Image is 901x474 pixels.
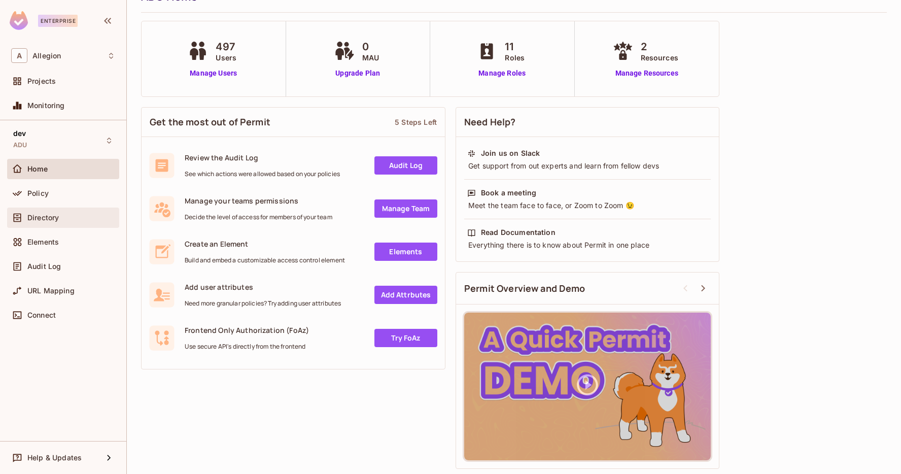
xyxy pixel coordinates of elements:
div: Book a meeting [481,188,536,198]
span: URL Mapping [27,287,75,295]
div: Join us on Slack [481,148,540,158]
a: Add Attrbutes [374,286,437,304]
span: Create an Element [185,239,345,249]
span: Get the most out of Permit [150,116,270,128]
span: Workspace: Allegion [32,52,61,60]
span: Users [216,52,236,63]
span: Home [27,165,48,173]
span: Need Help? [464,116,516,128]
span: Use secure API's directly from the frontend [185,343,309,351]
a: Audit Log [374,156,437,175]
span: Manage your teams permissions [185,196,332,206]
a: Elements [374,243,437,261]
div: Enterprise [38,15,78,27]
div: Get support from out experts and learn from fellow devs [467,161,708,171]
span: A [11,48,27,63]
span: 11 [505,39,525,54]
span: Projects [27,77,56,85]
img: SReyMgAAAABJRU5ErkJggg== [10,11,28,30]
span: Connect [27,311,56,319]
span: Decide the level of access for members of your team [185,213,332,221]
span: 0 [362,39,379,54]
span: Add user attributes [185,282,341,292]
span: 497 [216,39,236,54]
a: Manage Users [185,68,241,79]
a: Manage Resources [610,68,683,79]
div: Everything there is to know about Permit in one place [467,240,708,250]
a: Upgrade Plan [332,68,384,79]
span: See which actions were allowed based on your policies [185,170,340,178]
div: 5 Steps Left [395,117,437,127]
span: Audit Log [27,262,61,270]
a: Manage Team [374,199,437,218]
span: Review the Audit Log [185,153,340,162]
span: Permit Overview and Demo [464,282,585,295]
span: Help & Updates [27,454,82,462]
span: Need more granular policies? Try adding user attributes [185,299,341,308]
span: ADU [13,141,27,149]
span: dev [13,129,26,138]
span: Roles [505,52,525,63]
span: Elements [27,238,59,246]
div: Meet the team face to face, or Zoom to Zoom 😉 [467,200,708,211]
span: Resources [641,52,678,63]
span: 2 [641,39,678,54]
a: Manage Roles [474,68,530,79]
span: Directory [27,214,59,222]
a: Try FoAz [374,329,437,347]
span: Monitoring [27,101,65,110]
span: Build and embed a customizable access control element [185,256,345,264]
div: Read Documentation [481,227,556,238]
span: Policy [27,189,49,197]
span: MAU [362,52,379,63]
span: Frontend Only Authorization (FoAz) [185,325,309,335]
